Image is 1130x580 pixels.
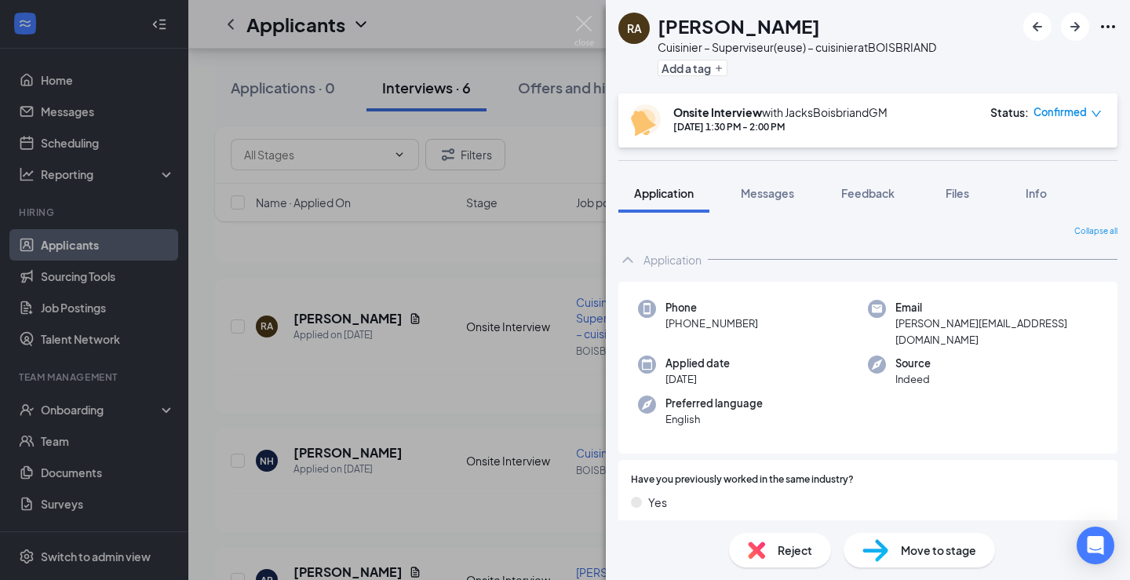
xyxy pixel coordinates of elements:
h1: [PERSON_NAME] [658,13,820,39]
span: Yes [648,494,667,511]
svg: Plus [714,64,724,73]
svg: ArrowRight [1066,17,1084,36]
div: RA [627,20,642,36]
div: Application [643,252,702,268]
div: [DATE] 1:30 PM - 2:00 PM [673,120,888,133]
span: Move to stage [901,542,976,559]
span: Email [895,300,1098,316]
span: [PHONE_NUMBER] [665,316,758,331]
div: Status : [990,104,1029,120]
svg: ChevronUp [618,250,637,269]
span: Application [634,186,694,200]
span: Confirmed [1033,104,1087,120]
span: Phone [665,300,758,316]
svg: ArrowLeftNew [1028,17,1047,36]
span: Messages [741,186,794,200]
span: Have you previously worked in the same industry? [631,472,854,487]
span: Reject [778,542,812,559]
span: [PERSON_NAME][EMAIL_ADDRESS][DOMAIN_NAME] [895,316,1098,348]
span: down [1091,108,1102,119]
span: Info [1026,186,1047,200]
span: Files [946,186,969,200]
span: [DATE] [665,371,730,387]
div: Open Intercom Messenger [1077,527,1114,564]
svg: Ellipses [1099,17,1117,36]
div: Cuisinier – Superviseur(euse) – cuisinier at BOISBRIAND [658,39,936,55]
span: Applied date [665,356,730,371]
button: PlusAdd a tag [658,60,727,76]
b: Onsite Interview [673,105,762,119]
span: English [665,411,763,427]
span: Source [895,356,931,371]
span: Collapse all [1074,225,1117,238]
span: No [648,517,663,534]
span: Indeed [895,371,931,387]
span: Preferred language [665,396,763,411]
button: ArrowLeftNew [1023,13,1052,41]
span: Feedback [841,186,895,200]
button: ArrowRight [1061,13,1089,41]
div: with JacksBoisbriandGM [673,104,888,120]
